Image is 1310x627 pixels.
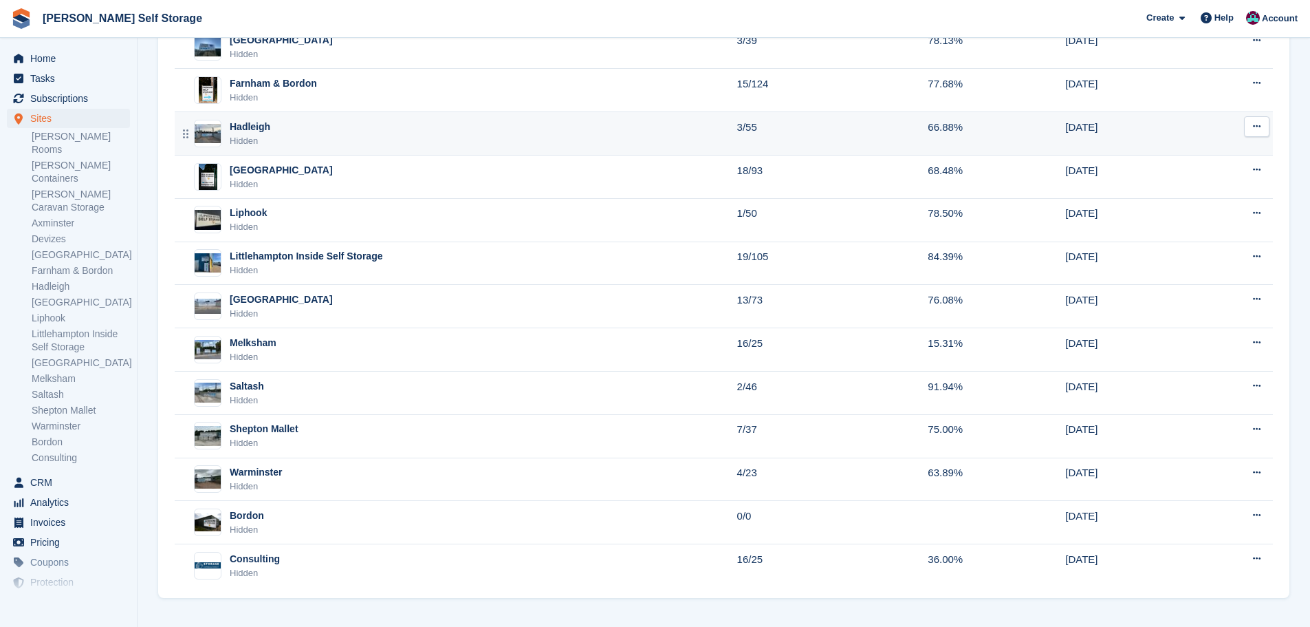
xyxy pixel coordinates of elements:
[30,573,113,592] span: Protection
[928,112,1065,156] td: 66.88%
[1065,25,1197,69] td: [DATE]
[230,465,283,480] div: Warminster
[195,469,221,489] img: Image of Warminster site
[30,513,113,532] span: Invoices
[30,473,113,492] span: CRM
[1065,198,1197,242] td: [DATE]
[230,394,264,407] div: Hidden
[230,350,276,364] div: Hidden
[737,285,928,328] td: 13/73
[230,134,270,148] div: Hidden
[230,120,270,134] div: Hadleigh
[737,198,928,242] td: 1/50
[230,220,267,234] div: Hidden
[230,264,382,277] div: Hidden
[230,293,333,307] div: [GEOGRAPHIC_DATA]
[30,553,113,572] span: Coupons
[230,523,264,537] div: Hidden
[7,473,130,492] a: menu
[32,372,130,385] a: Melksham
[1146,11,1174,25] span: Create
[928,198,1065,242] td: 78.50%
[32,436,130,449] a: Bordon
[32,420,130,433] a: Warminster
[195,210,221,230] img: Image of Liphook site
[230,480,283,493] div: Hidden
[199,76,217,104] img: Image of Farnham & Bordon site
[32,404,130,417] a: Shepton Mallet
[737,69,928,112] td: 15/124
[928,156,1065,199] td: 68.48%
[230,422,298,436] div: Shepton Mallet
[30,89,113,108] span: Subscriptions
[30,109,113,128] span: Sites
[32,280,130,293] a: Hadleigh
[737,414,928,458] td: 7/37
[230,249,382,264] div: Littlehampton Inside Self Storage
[30,593,113,612] span: Settings
[32,248,130,262] a: [GEOGRAPHIC_DATA]
[195,426,221,446] img: Image of Shepton Mallet site
[230,33,333,47] div: [GEOGRAPHIC_DATA]
[7,573,130,592] a: menu
[737,544,928,587] td: 16/25
[7,533,130,552] a: menu
[7,69,130,88] a: menu
[32,388,130,401] a: Saltash
[230,76,317,91] div: Farnham & Bordon
[230,552,280,566] div: Consulting
[195,124,221,144] img: Image of Hadleigh site
[737,242,928,285] td: 19/105
[30,493,113,512] span: Analytics
[1065,328,1197,372] td: [DATE]
[1065,544,1197,587] td: [DATE]
[737,458,928,501] td: 4/23
[37,7,208,30] a: [PERSON_NAME] Self Storage
[1065,414,1197,458] td: [DATE]
[1065,372,1197,415] td: [DATE]
[7,553,130,572] a: menu
[7,513,130,532] a: menu
[928,458,1065,501] td: 63.89%
[230,509,264,523] div: Bordon
[1065,501,1197,544] td: [DATE]
[199,163,217,191] img: Image of Isle Of Wight site
[32,264,130,277] a: Farnham & Bordon
[195,513,221,531] img: Image of Bordon site
[928,69,1065,112] td: 77.68%
[230,163,333,178] div: [GEOGRAPHIC_DATA]
[195,383,221,403] img: Image of Saltash site
[230,307,333,321] div: Hidden
[32,188,130,214] a: [PERSON_NAME] Caravan Storage
[32,357,130,370] a: [GEOGRAPHIC_DATA]
[230,47,333,61] div: Hidden
[230,91,317,105] div: Hidden
[230,336,276,350] div: Melksham
[737,156,928,199] td: 18/93
[928,285,1065,328] td: 76.08%
[7,49,130,68] a: menu
[32,312,130,325] a: Liphook
[737,112,928,156] td: 3/55
[737,372,928,415] td: 2/46
[30,69,113,88] span: Tasks
[1065,242,1197,285] td: [DATE]
[230,379,264,394] div: Saltash
[1214,11,1234,25] span: Help
[230,436,298,450] div: Hidden
[928,328,1065,372] td: 15.31%
[230,178,333,191] div: Hidden
[11,8,32,29] img: stora-icon-8386f47178a22dfd0bd8f6a31ec36ba5ce8667c1dd55bd0f319d3a0aa187defe.svg
[230,566,280,580] div: Hidden
[928,242,1065,285] td: 84.39%
[1065,458,1197,501] td: [DATE]
[928,372,1065,415] td: 91.94%
[32,451,130,465] a: Consulting
[1246,11,1260,25] img: Ben
[928,544,1065,587] td: 36.00%
[737,501,928,544] td: 0/0
[32,296,130,309] a: [GEOGRAPHIC_DATA]
[1065,156,1197,199] td: [DATE]
[195,37,221,57] img: Image of Eastbourne site
[32,328,130,354] a: Littlehampton Inside Self Storage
